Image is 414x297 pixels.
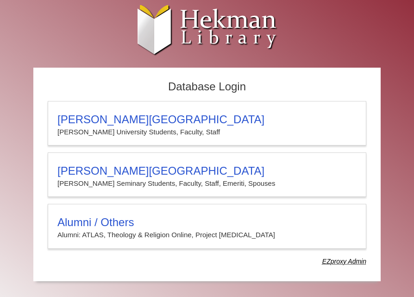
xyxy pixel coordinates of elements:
[57,126,357,138] p: [PERSON_NAME] University Students, Faculty, Staff
[57,113,357,126] h3: [PERSON_NAME][GEOGRAPHIC_DATA]
[57,216,357,241] summary: Alumni / OthersAlumni: ATLAS, Theology & Religion Online, Project [MEDICAL_DATA]
[48,152,366,197] a: [PERSON_NAME][GEOGRAPHIC_DATA][PERSON_NAME] Seminary Students, Faculty, Staff, Emeriti, Spouses
[48,101,366,145] a: [PERSON_NAME][GEOGRAPHIC_DATA][PERSON_NAME] University Students, Faculty, Staff
[57,229,357,241] p: Alumni: ATLAS, Theology & Religion Online, Project [MEDICAL_DATA]
[57,216,357,229] h3: Alumni / Others
[57,177,357,190] p: [PERSON_NAME] Seminary Students, Faculty, Staff, Emeriti, Spouses
[43,77,371,96] h2: Database Login
[57,164,357,177] h3: [PERSON_NAME][GEOGRAPHIC_DATA]
[322,258,366,265] dfn: Use Alumni login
